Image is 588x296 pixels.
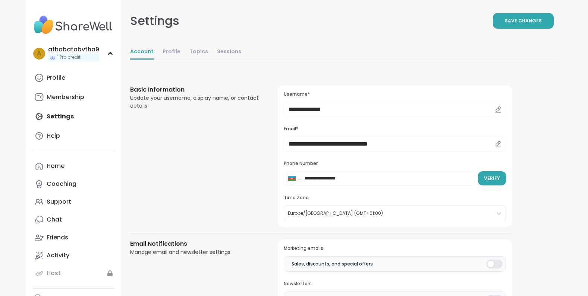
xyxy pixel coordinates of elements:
[32,88,115,106] a: Membership
[32,175,115,193] a: Coaching
[32,211,115,229] a: Chat
[484,175,500,182] span: Verify
[47,198,71,206] div: Support
[284,281,506,287] h3: Newsletters
[493,13,554,29] button: Save Changes
[292,261,373,267] span: Sales, discounts, and special offers
[47,162,65,170] div: Home
[130,45,154,60] a: Account
[57,54,81,61] span: 1 Pro credit
[47,216,62,224] div: Chat
[32,264,115,282] a: Host
[189,45,208,60] a: Topics
[47,251,69,260] div: Activity
[217,45,241,60] a: Sessions
[32,229,115,246] a: Friends
[32,127,115,145] a: Help
[37,49,41,58] span: a
[284,195,506,201] h3: Time Zone
[130,248,260,256] div: Manage email and newsletter settings
[32,69,115,87] a: Profile
[284,160,506,167] h3: Phone Number
[478,171,506,185] button: Verify
[32,246,115,264] a: Activity
[130,239,260,248] h3: Email Notifications
[505,17,542,24] span: Save Changes
[130,12,179,30] div: Settings
[47,269,61,277] div: Host
[284,91,506,98] h3: Username*
[47,93,84,101] div: Membership
[284,126,506,132] h3: Email*
[130,85,260,94] h3: Basic Information
[130,94,260,110] div: Update your username, display name, or contact details
[163,45,180,60] a: Profile
[47,233,68,242] div: Friends
[47,132,60,140] div: Help
[32,12,115,38] img: ShareWell Nav Logo
[32,193,115,211] a: Support
[32,157,115,175] a: Home
[47,180,76,188] div: Coaching
[47,74,65,82] div: Profile
[48,45,99,54] div: athabatabvtha9
[284,245,506,252] h3: Marketing emails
